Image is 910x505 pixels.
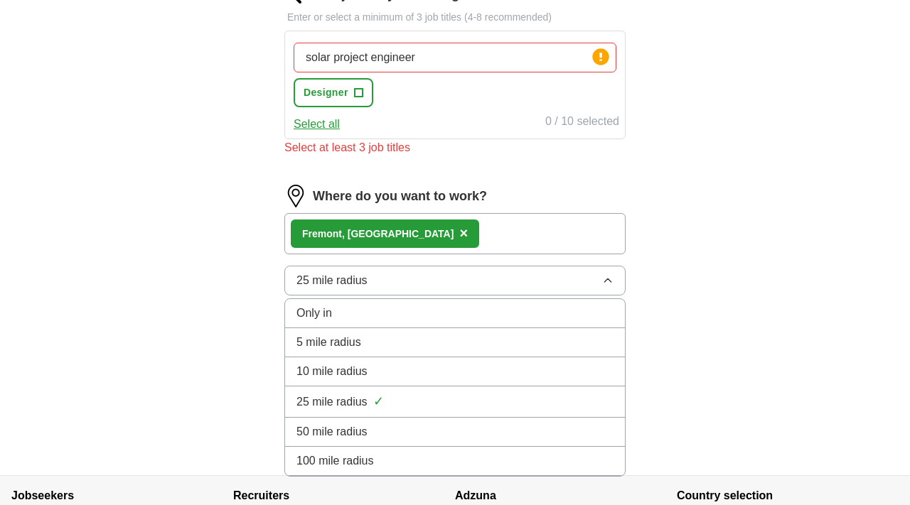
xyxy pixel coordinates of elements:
[313,187,487,206] label: Where do you want to work?
[284,266,626,295] button: 25 mile radius
[302,227,454,241] div: , [GEOGRAPHIC_DATA]
[294,78,373,107] button: Designer
[296,272,368,289] span: 25 mile radius
[294,43,616,72] input: Type a job title and press enter
[296,305,332,322] span: Only in
[373,392,384,411] span: ✓
[284,10,626,25] p: Enter or select a minimum of 3 job titles (4-8 recommended)
[294,116,340,133] button: Select all
[296,363,368,380] span: 10 mile radius
[302,228,342,239] strong: Fremont
[296,334,361,351] span: 5 mile radius
[296,452,374,469] span: 100 mile radius
[459,225,468,241] span: ×
[284,185,307,207] img: location.png
[459,223,468,244] button: ×
[296,423,368,440] span: 50 mile radius
[296,393,368,411] span: 25 mile radius
[545,113,619,133] div: 0 / 10 selected
[284,139,626,156] div: Select at least 3 job titles
[304,85,348,100] span: Designer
